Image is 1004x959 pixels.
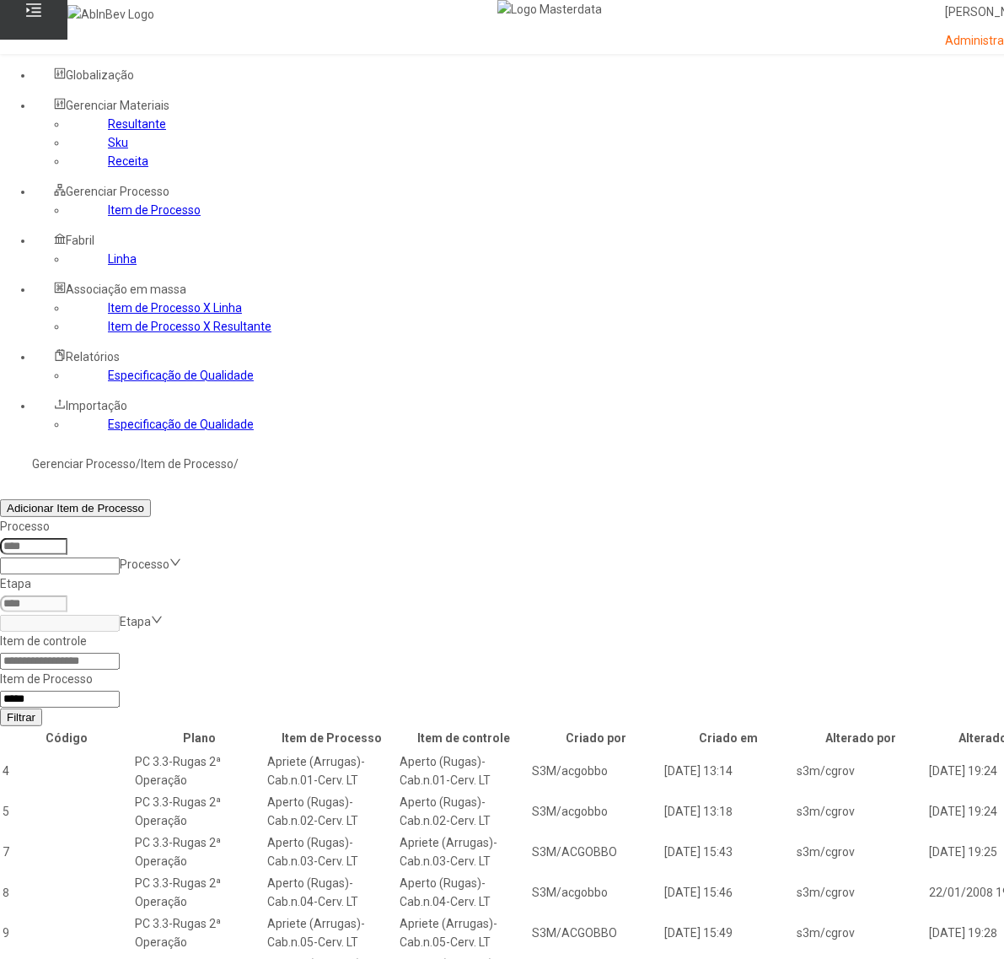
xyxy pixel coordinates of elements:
[66,68,134,82] span: Globalização
[796,752,926,790] td: s3m/cgrov
[66,99,169,112] span: Gerenciar Materiais
[663,752,794,790] td: [DATE] 13:14
[796,873,926,912] td: s3m/cgrov
[2,752,132,790] td: 4
[134,728,265,748] th: Plano
[663,832,794,871] td: [DATE] 15:43
[120,558,169,571] nz-select-placeholder: Processo
[531,728,662,748] th: Criado por
[66,234,94,247] span: Fabril
[2,873,132,912] td: 8
[796,792,926,831] td: s3m/cgrov
[531,913,662,952] td: S3M/ACGOBBO
[134,873,265,912] td: PC 3.3-Rugas 2ª Operação
[399,752,529,790] td: Aperto (Rugas)-Cab.n.01-Cerv. LT
[108,203,201,217] a: Item de Processo
[531,792,662,831] td: S3M/acgobbo
[66,399,127,412] span: Importação
[399,832,529,871] td: Apriete (Arrugas)-Cab.n.03-Cerv. LT
[66,283,186,296] span: Associação em massa
[2,792,132,831] td: 5
[67,5,154,24] img: AbInBev Logo
[796,728,926,748] th: Alterado por
[234,457,239,471] nz-breadcrumb-separator: /
[134,792,265,831] td: PC 3.3-Rugas 2ª Operação
[108,117,166,131] a: Resultante
[399,792,529,831] td: Aperto (Rugas)-Cab.n.02-Cerv. LT
[2,913,132,952] td: 9
[266,752,397,790] td: Apriete (Arrugas)-Cab.n.01-Cerv. LT
[108,154,148,168] a: Receita
[663,913,794,952] td: [DATE] 15:49
[136,457,141,471] nz-breadcrumb-separator: /
[2,728,132,748] th: Código
[266,913,397,952] td: Apriete (Arrugas)-Cab.n.05-Cerv. LT
[66,185,169,198] span: Gerenciar Processo
[663,728,794,748] th: Criado em
[66,350,120,364] span: Relatórios
[7,502,144,515] span: Adicionar Item de Processo
[2,832,132,871] td: 7
[531,873,662,912] td: S3M/acgobbo
[266,832,397,871] td: Aperto (Rugas)-Cab.n.03-Cerv. LT
[399,728,529,748] th: Item de controle
[141,457,234,471] a: Item de Processo
[108,369,254,382] a: Especificação de Qualidade
[108,252,137,266] a: Linha
[399,913,529,952] td: Apriete (Arrugas)-Cab.n.05-Cerv. LT
[266,792,397,831] td: Aperto (Rugas)-Cab.n.02-Cerv. LT
[399,873,529,912] td: Aperto (Rugas)-Cab.n.04-Cerv. LT
[108,136,128,149] a: Sku
[108,418,254,431] a: Especificação de Qualidade
[134,832,265,871] td: PC 3.3-Rugas 2ª Operação
[108,320,271,333] a: Item de Processo X Resultante
[796,832,926,871] td: s3m/cgrov
[663,873,794,912] td: [DATE] 15:46
[796,913,926,952] td: s3m/cgrov
[266,873,397,912] td: Aperto (Rugas)-Cab.n.04-Cerv. LT
[266,728,397,748] th: Item de Processo
[32,457,136,471] a: Gerenciar Processo
[7,711,35,724] span: Filtrar
[134,913,265,952] td: PC 3.3-Rugas 2ª Operação
[663,792,794,831] td: [DATE] 13:18
[531,832,662,871] td: S3M/ACGOBBO
[134,752,265,790] td: PC 3.3-Rugas 2ª Operação
[120,615,151,628] nz-select-placeholder: Etapa
[531,752,662,790] td: S3M/acgobbo
[108,301,242,315] a: Item de Processo X Linha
